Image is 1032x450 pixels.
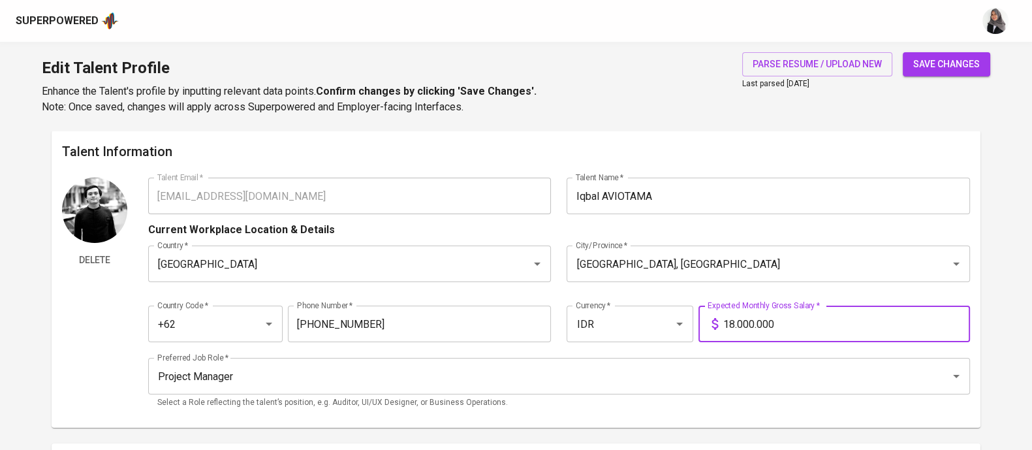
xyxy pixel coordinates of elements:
[16,11,119,31] a: Superpoweredapp logo
[260,315,278,333] button: Open
[42,84,537,115] p: Enhance the Talent's profile by inputting relevant data points. Note: Once saved, changes will ap...
[62,178,127,243] img: Talent Profile Picture
[982,8,1009,34] img: sinta.windasari@glints.com
[753,56,882,72] span: parse resume / upload new
[742,79,809,88] span: Last parsed [DATE]
[670,315,689,333] button: Open
[528,255,546,273] button: Open
[947,255,965,273] button: Open
[62,141,970,162] h6: Talent Information
[157,396,961,410] p: Select a Role reflecting the talent’s position, e.g. Auditor, UI/UX Designer, or Business Operati...
[742,52,892,76] button: parse resume / upload new
[947,367,965,385] button: Open
[148,222,335,238] p: Current Workplace Location & Details
[903,52,990,76] button: save changes
[316,85,537,97] b: Confirm changes by clicking 'Save Changes'.
[62,248,127,272] button: Delete
[16,14,99,29] div: Superpowered
[101,11,119,31] img: app logo
[42,52,537,84] h1: Edit Talent Profile
[913,56,980,72] span: save changes
[67,252,122,268] span: Delete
